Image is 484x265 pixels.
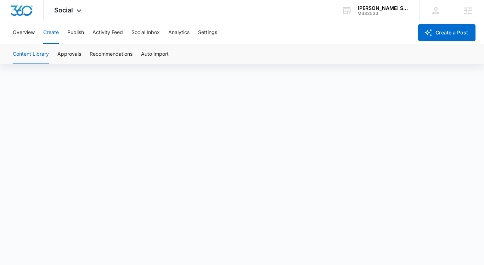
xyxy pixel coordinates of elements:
button: Analytics [168,21,190,44]
button: Activity Feed [92,21,123,44]
button: Recommendations [90,44,133,64]
button: Approvals [57,44,81,64]
button: Create a Post [418,24,475,41]
button: Settings [198,21,217,44]
button: Content Library [13,44,49,64]
div: account name [358,5,409,11]
button: Publish [67,21,84,44]
button: Social Inbox [131,21,160,44]
span: Social [54,6,73,14]
div: account id [358,11,409,16]
button: Auto Import [141,44,169,64]
button: Create [43,21,59,44]
button: Overview [13,21,35,44]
